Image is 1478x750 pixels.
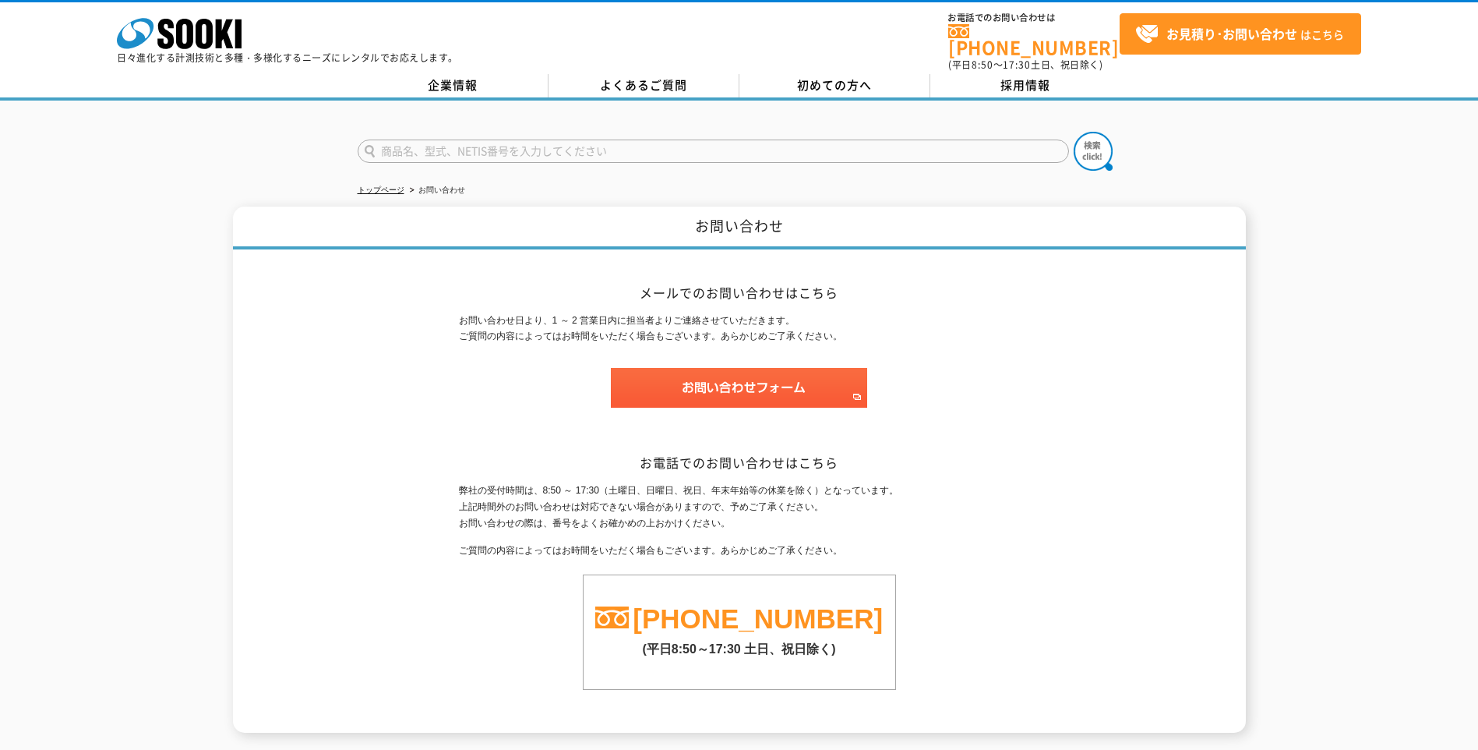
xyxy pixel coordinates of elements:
[611,368,867,408] img: お問い合わせフォーム
[459,313,1020,345] p: お問い合わせ日より、1 ～ 2 営業日内に担当者よりご連絡させていただきます。 ご質問の内容によってはお時間をいただく場合もございます。あらかじめご了承ください。
[358,186,404,194] a: トップページ
[1003,58,1031,72] span: 17:30
[948,13,1120,23] span: お電話でのお問い合わせは
[633,603,883,634] a: [PHONE_NUMBER]
[233,207,1246,249] h1: お問い合わせ
[117,53,458,62] p: 日々進化する計測技術と多種・多様化するニーズにレンタルでお応えします。
[407,182,465,199] li: お問い合わせ
[1120,13,1361,55] a: お見積り･お問い合わせはこちら
[1135,23,1344,46] span: はこちら
[1074,132,1113,171] img: btn_search.png
[972,58,993,72] span: 8:50
[797,76,872,94] span: 初めての方へ
[930,74,1121,97] a: 採用情報
[549,74,739,97] a: よくあるご質問
[584,634,895,658] p: (平日8:50～17:30 土日、祝日除く)
[459,543,1020,559] p: ご質問の内容によってはお時間をいただく場合もございます。あらかじめご了承ください。
[459,455,1020,471] h2: お電話でのお問い合わせはこちら
[459,285,1020,301] h2: メールでのお問い合わせはこちら
[948,58,1102,72] span: (平日 ～ 土日、祝日除く)
[358,140,1069,163] input: 商品名、型式、NETIS番号を入力してください
[459,483,1020,531] p: 弊社の受付時間は、8:50 ～ 17:30（土曜日、日曜日、祝日、年末年始等の休業を除く）となっています。 上記時間外のお問い合わせは対応できない場合がありますので、予めご了承ください。 お問い...
[611,394,867,405] a: お問い合わせフォーム
[358,74,549,97] a: 企業情報
[1166,24,1297,43] strong: お見積り･お問い合わせ
[739,74,930,97] a: 初めての方へ
[948,24,1120,56] a: [PHONE_NUMBER]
